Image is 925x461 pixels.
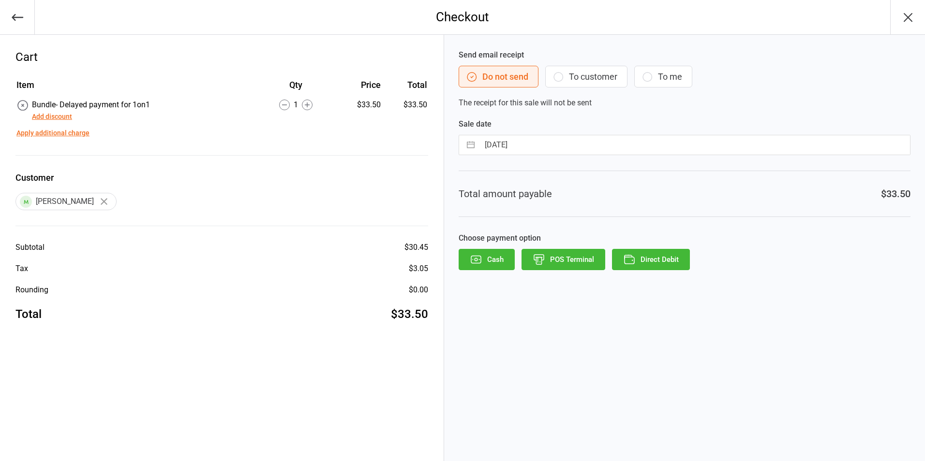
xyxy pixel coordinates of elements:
button: POS Terminal [522,249,605,270]
button: Apply additional charge [16,128,90,138]
button: To me [634,66,692,87]
div: Total amount payable [459,187,552,201]
div: Rounding [15,284,48,296]
div: Cart [15,48,428,66]
th: Qty [257,78,335,98]
button: Do not send [459,66,538,87]
label: Customer [15,171,428,184]
div: $33.50 [391,305,428,323]
button: To customer [545,66,627,87]
div: [PERSON_NAME] [15,193,117,210]
td: $33.50 [385,99,427,122]
div: $33.50 [881,187,910,201]
span: Bundle- Delayed payment for 1on1 [32,100,150,109]
div: Price [336,78,381,91]
div: Tax [15,263,28,274]
button: Direct Debit [612,249,690,270]
button: Add discount [32,112,72,122]
div: 1 [257,99,335,111]
div: $3.05 [409,263,428,274]
th: Item [16,78,256,98]
div: $30.45 [404,242,428,253]
label: Send email receipt [459,49,910,61]
div: Total [15,305,42,323]
label: Choose payment option [459,232,910,244]
button: Cash [459,249,515,270]
div: $33.50 [336,99,381,111]
div: The receipt for this sale will not be sent [459,49,910,109]
th: Total [385,78,427,98]
div: $0.00 [409,284,428,296]
div: Subtotal [15,242,45,253]
label: Sale date [459,118,910,130]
